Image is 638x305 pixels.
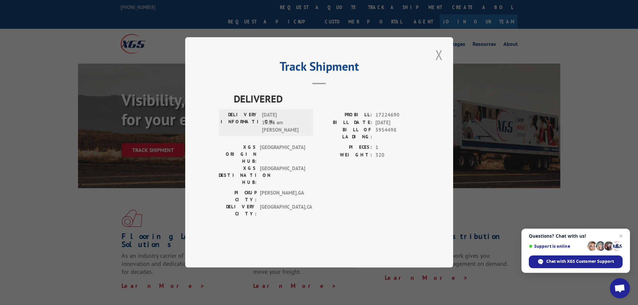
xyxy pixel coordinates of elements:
[319,111,372,119] label: PROBILL:
[219,204,257,218] label: DELIVERY CITY:
[260,165,305,186] span: [GEOGRAPHIC_DATA]
[221,111,259,134] label: DELIVERY INFORMATION:
[610,278,630,298] a: Open chat
[546,258,614,264] span: Chat with XGS Customer Support
[219,189,257,204] label: PICKUP CITY:
[319,144,372,152] label: PIECES:
[219,62,420,74] h2: Track Shipment
[529,255,623,268] span: Chat with XGS Customer Support
[319,151,372,159] label: WEIGHT:
[319,119,372,127] label: BILL DATE:
[219,165,257,186] label: XGS DESTINATION HUB:
[529,233,623,239] span: Questions? Chat with us!
[375,151,420,159] span: 320
[260,144,305,165] span: [GEOGRAPHIC_DATA]
[375,111,420,119] span: 17224690
[529,244,585,249] span: Support is online
[375,144,420,152] span: 1
[375,119,420,127] span: [DATE]
[234,91,420,106] span: DELIVERED
[260,189,305,204] span: [PERSON_NAME] , GA
[433,46,445,64] button: Close modal
[319,127,372,141] label: BILL OF LADING:
[219,144,257,165] label: XGS ORIGIN HUB:
[260,204,305,218] span: [GEOGRAPHIC_DATA] , CA
[262,111,307,134] span: [DATE] 10:56 am [PERSON_NAME]
[375,127,420,141] span: 5954498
